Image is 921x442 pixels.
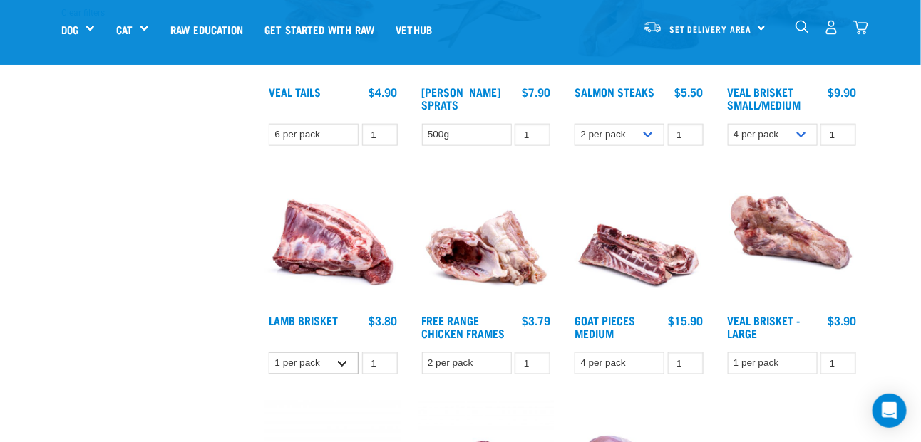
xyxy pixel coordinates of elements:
[160,1,254,58] a: Raw Education
[522,85,550,98] div: $7.90
[668,124,704,146] input: 1
[668,352,704,374] input: 1
[61,21,78,38] a: Dog
[571,172,707,307] img: 1197 Goat Pieces Medium 01
[515,124,550,146] input: 1
[362,352,398,374] input: 1
[269,88,321,95] a: Veal Tails
[265,172,401,307] img: 1240 Lamb Brisket Pieces 01
[385,1,443,58] a: Vethub
[116,21,133,38] a: Cat
[269,317,338,323] a: Lamb Brisket
[422,317,505,336] a: Free Range Chicken Frames
[669,26,752,31] span: Set Delivery Area
[820,352,856,374] input: 1
[675,85,704,98] div: $5.50
[796,20,809,33] img: home-icon-1@2x.png
[669,314,704,327] div: $15.90
[575,317,635,336] a: Goat Pieces Medium
[254,1,385,58] a: Get started with Raw
[873,394,907,428] div: Open Intercom Messenger
[853,20,868,35] img: home-icon@2x.png
[515,352,550,374] input: 1
[820,124,856,146] input: 1
[728,88,801,107] a: Veal Brisket Small/Medium
[828,314,856,327] div: $3.90
[824,20,839,35] img: user.png
[724,172,860,307] img: 1205 Veal Brisket 1pp 01
[369,85,398,98] div: $4.90
[418,172,555,307] img: 1236 Chicken Frame Turks 01
[575,88,654,95] a: Salmon Steaks
[422,88,501,107] a: [PERSON_NAME] Sprats
[728,317,801,336] a: Veal Brisket - Large
[522,314,550,327] div: $3.79
[369,314,398,327] div: $3.80
[643,21,662,33] img: van-moving.png
[362,124,398,146] input: 1
[828,85,856,98] div: $9.90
